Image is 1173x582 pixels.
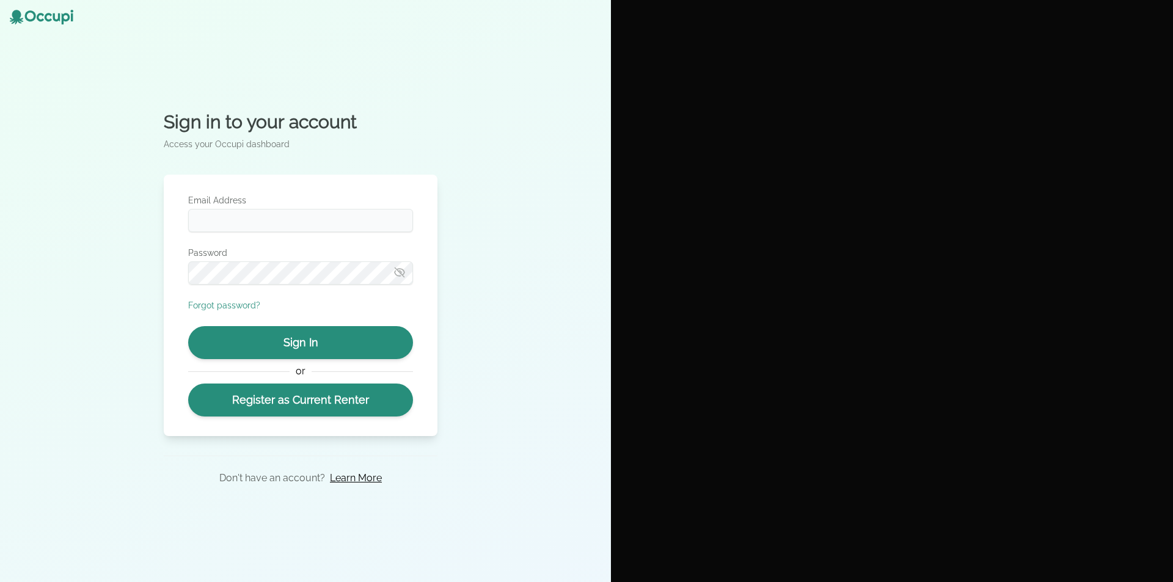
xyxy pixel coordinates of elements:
a: Register as Current Renter [188,384,413,416]
label: Email Address [188,194,413,206]
p: Don't have an account? [219,471,325,486]
button: Forgot password? [188,299,260,311]
h2: Sign in to your account [164,111,437,133]
span: or [290,364,311,379]
label: Password [188,247,413,259]
p: Access your Occupi dashboard [164,138,437,150]
a: Learn More [330,471,382,486]
button: Sign In [188,326,413,359]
